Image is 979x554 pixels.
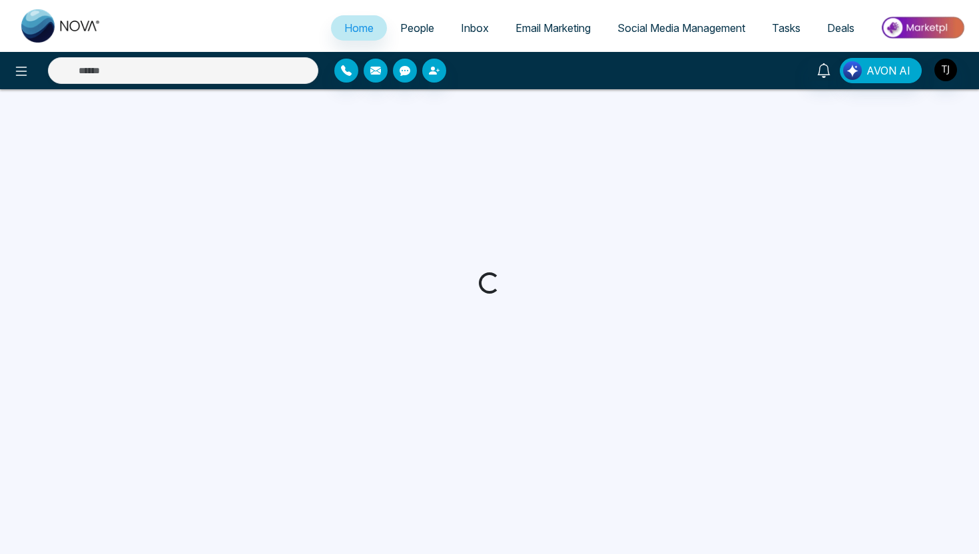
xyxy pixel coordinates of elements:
img: Market-place.gif [874,13,971,43]
button: AVON AI [840,58,922,83]
a: Email Marketing [502,15,604,41]
span: Social Media Management [617,21,745,35]
a: People [387,15,448,41]
span: Home [344,21,374,35]
span: Inbox [461,21,489,35]
a: Deals [814,15,868,41]
span: Email Marketing [515,21,591,35]
a: Inbox [448,15,502,41]
img: Lead Flow [843,61,862,80]
img: Nova CRM Logo [21,9,101,43]
a: Tasks [759,15,814,41]
span: People [400,21,434,35]
img: User Avatar [934,59,957,81]
a: Social Media Management [604,15,759,41]
span: Tasks [772,21,801,35]
span: AVON AI [866,63,910,79]
a: Home [331,15,387,41]
span: Deals [827,21,854,35]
